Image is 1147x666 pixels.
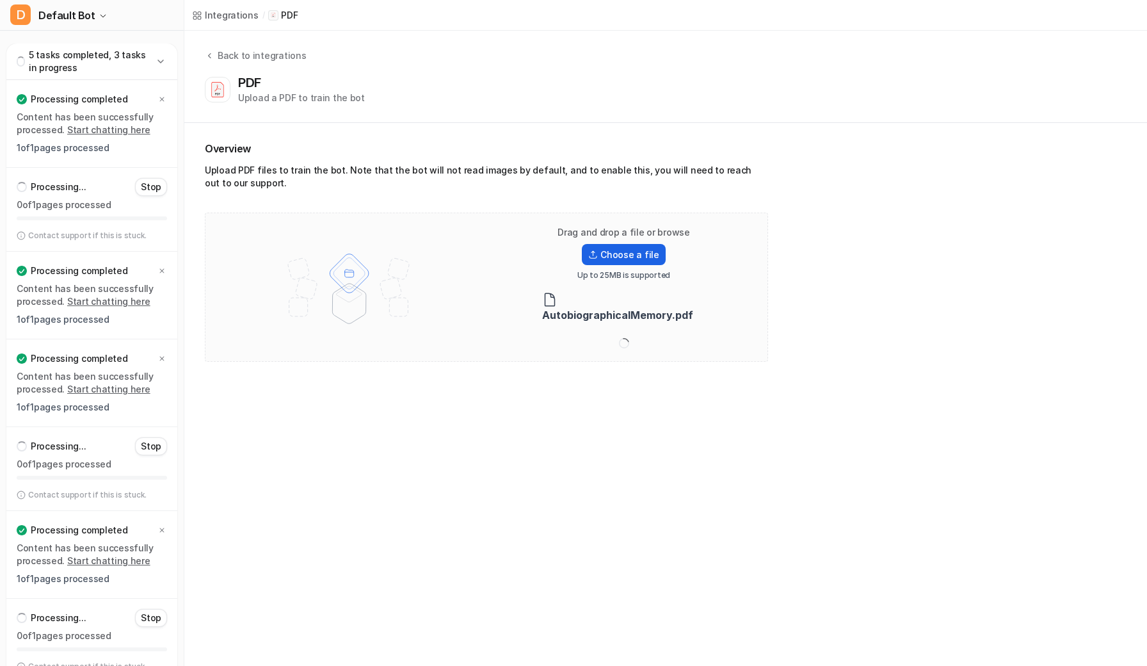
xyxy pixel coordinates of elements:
[17,142,167,154] p: 1 of 1 pages processed
[62,16,159,29] p: The team can also help
[205,164,768,195] div: Upload PDF files to train the bot. Note that the bot will not read images by default, and to enab...
[28,490,147,500] p: Contact support if this is stuck.
[17,401,167,414] p: 1 of 1 pages processed
[588,250,598,259] img: Upload icon
[10,112,246,238] div: Operator says…
[31,181,86,193] p: Processing...
[205,141,768,156] h2: Overview
[270,12,277,19] img: PDF icon
[214,49,306,62] div: Back to integrations
[262,10,265,21] span: /
[31,440,86,453] p: Processing...
[36,7,57,28] img: Profile image for Operator
[225,5,248,28] div: Close
[135,437,167,455] button: Stop
[17,458,167,471] p: 0 of 1 pages processed
[62,6,108,16] h1: Operator
[20,176,200,201] div: Our usual reply time 🕒
[266,242,433,332] img: File upload illustration
[135,178,167,196] button: Stop
[20,211,134,219] div: Operator • AI Agent • 2m ago
[67,555,150,566] a: Start chatting here
[17,313,167,326] p: 1 of 1 pages processed
[8,5,33,29] button: go back
[31,524,127,537] p: Processing completed
[108,81,236,94] div: how do I upload files to this?
[557,226,690,239] p: Drag and drop a file or browse
[192,8,259,22] a: Integrations
[542,309,693,321] b: AutobiographicalMemory.pdf
[10,112,210,209] div: You’ll get replies here and in your email:✉️[EMAIL_ADDRESS][DOMAIN_NAME]Our usual reply time🕒1 da...
[268,9,298,22] a: PDF iconPDF
[28,231,147,241] p: Contact support if this is stuck.
[238,91,365,104] div: Upload a PDF to train the bot
[97,74,246,102] div: how do I upload files to this?
[141,612,161,624] p: Stop
[10,74,246,112] div: JACE says…
[17,573,167,585] p: 1 of 1 pages processed
[31,352,127,365] p: Processing completed
[582,244,665,265] label: Choose a file
[11,393,245,414] textarea: Message…
[20,120,200,170] div: You’ll get replies here and in your email: ✉️
[17,111,167,136] p: Content has been successfully processed.
[81,419,92,430] button: Start recording
[5,38,179,56] a: Chat
[67,296,150,307] a: Start chatting here
[141,181,161,193] p: Stop
[31,264,127,277] p: Processing completed
[205,8,259,22] div: Integrations
[31,93,127,106] p: Processing completed
[67,384,150,394] a: Start chatting here
[200,5,225,29] button: Home
[141,440,161,453] p: Stop
[17,282,167,308] p: Content has been successfully processed.
[31,612,86,624] p: Processing...
[281,9,298,22] p: PDF
[17,199,167,211] p: 0 of 1 pages processed
[577,270,670,280] p: Up to 25MB is supported
[38,6,95,24] span: Default Bot
[17,542,167,567] p: Content has been successfully processed.
[17,629,167,642] p: 0 of 1 pages processed
[220,414,240,435] button: Send a message…
[135,609,167,627] button: Stop
[20,419,30,430] button: Upload attachment
[40,419,51,430] button: Emoji picker
[17,370,167,396] p: Content has been successfully processed.
[61,419,71,430] button: Gif picker
[67,124,150,135] a: Start chatting here
[31,190,59,200] b: 1 day
[238,75,266,90] div: PDF
[20,145,122,168] b: [EMAIL_ADDRESS][DOMAIN_NAME]
[29,49,154,74] p: 5 tasks completed, 3 tasks in progress
[10,4,31,25] span: D
[205,49,306,75] button: Back to integrations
